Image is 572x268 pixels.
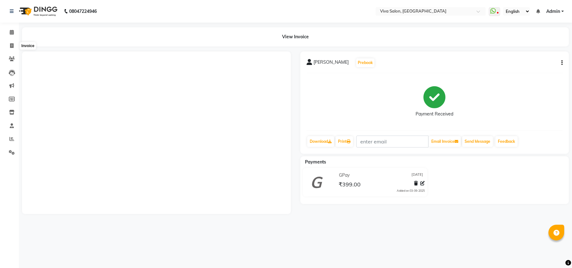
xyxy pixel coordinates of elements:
[411,172,423,179] span: [DATE]
[546,243,566,262] iframe: chat widget
[307,136,334,147] a: Download
[397,189,425,193] div: Added on 03-09-2025
[429,136,461,147] button: Email Invoice
[69,3,97,20] b: 08047224946
[339,172,350,179] span: GPay
[416,111,453,117] div: Payment Received
[20,42,36,50] div: Invoice
[305,159,326,165] span: Payments
[356,58,374,67] button: Prebook
[335,136,353,147] a: Print
[22,27,569,46] div: View Invoice
[546,8,560,15] span: Admin
[16,3,59,20] img: logo
[495,136,518,147] a: Feedback
[462,136,493,147] button: Send Message
[356,136,428,147] input: enter email
[313,59,349,68] span: [PERSON_NAME]
[339,181,361,190] span: ₹399.00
